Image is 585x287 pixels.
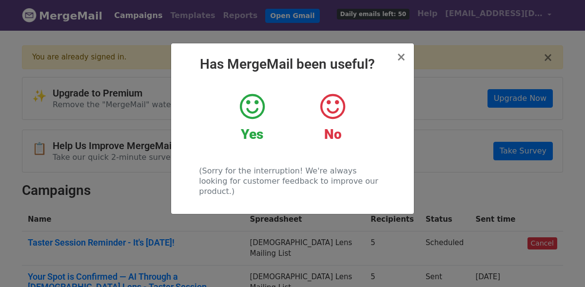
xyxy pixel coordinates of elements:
strong: Yes [241,126,263,142]
h2: Has MergeMail been useful? [179,56,406,73]
strong: No [324,126,342,142]
p: (Sorry for the interruption! We're always looking for customer feedback to improve our product.) [199,166,386,196]
a: No [300,92,366,143]
a: Yes [219,92,285,143]
span: × [396,50,406,64]
button: Close [396,51,406,63]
